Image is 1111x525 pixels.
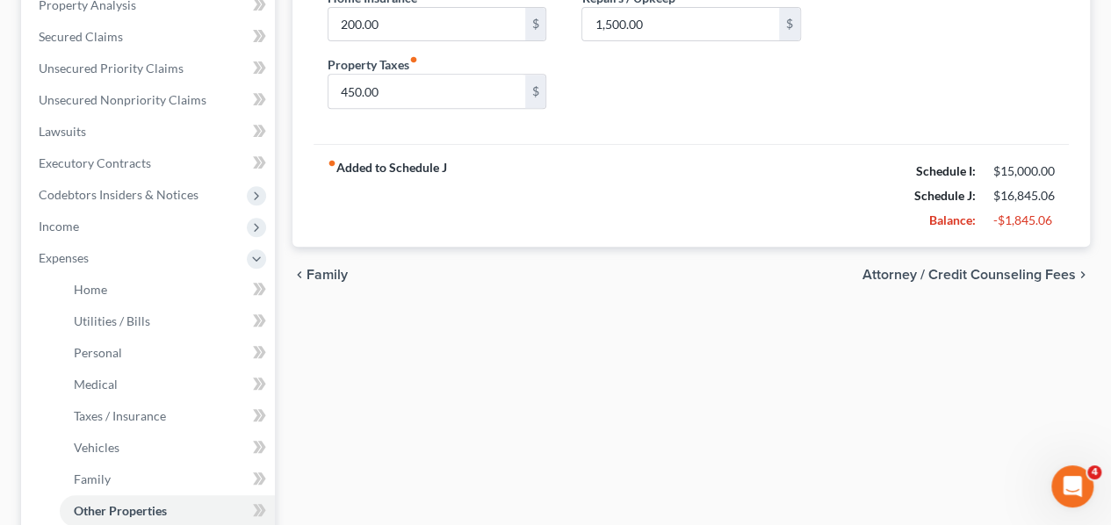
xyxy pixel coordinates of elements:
[60,306,275,337] a: Utilities / Bills
[74,377,118,392] span: Medical
[862,268,1090,282] button: Attorney / Credit Counseling Fees chevron_right
[779,8,800,41] div: $
[39,187,198,202] span: Codebtors Insiders & Notices
[525,75,546,108] div: $
[74,503,167,518] span: Other Properties
[60,274,275,306] a: Home
[39,250,89,265] span: Expenses
[74,408,166,423] span: Taxes / Insurance
[60,400,275,432] a: Taxes / Insurance
[39,61,184,76] span: Unsecured Priority Claims
[328,159,447,233] strong: Added to Schedule J
[74,471,111,486] span: Family
[916,163,976,178] strong: Schedule I:
[307,268,348,282] span: Family
[993,162,1055,180] div: $15,000.00
[328,75,524,108] input: --
[39,124,86,139] span: Lawsuits
[74,282,107,297] span: Home
[328,8,524,41] input: --
[862,268,1076,282] span: Attorney / Credit Counseling Fees
[39,92,206,107] span: Unsecured Nonpriority Claims
[993,187,1055,205] div: $16,845.06
[525,8,546,41] div: $
[993,212,1055,229] div: -$1,845.06
[60,432,275,464] a: Vehicles
[39,29,123,44] span: Secured Claims
[1051,465,1093,507] iframe: Intercom live chat
[409,55,418,64] i: fiber_manual_record
[1076,268,1090,282] i: chevron_right
[914,188,976,203] strong: Schedule J:
[39,155,151,170] span: Executory Contracts
[74,440,119,455] span: Vehicles
[292,268,307,282] i: chevron_left
[60,337,275,369] a: Personal
[25,84,275,116] a: Unsecured Nonpriority Claims
[1087,465,1101,479] span: 4
[25,53,275,84] a: Unsecured Priority Claims
[60,464,275,495] a: Family
[929,212,976,227] strong: Balance:
[328,159,336,168] i: fiber_manual_record
[328,55,418,74] label: Property Taxes
[25,147,275,179] a: Executory Contracts
[74,313,150,328] span: Utilities / Bills
[292,268,348,282] button: chevron_left Family
[60,369,275,400] a: Medical
[25,21,275,53] a: Secured Claims
[74,345,122,360] span: Personal
[39,219,79,234] span: Income
[25,116,275,147] a: Lawsuits
[582,8,778,41] input: --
